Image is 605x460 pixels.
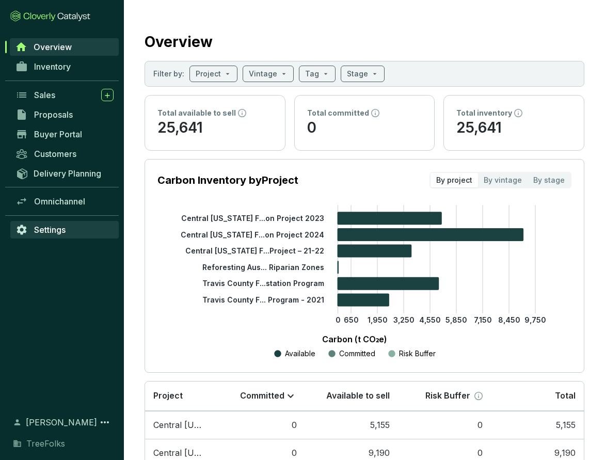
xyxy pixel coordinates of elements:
[34,61,71,72] span: Inventory
[429,172,571,188] div: segmented control
[212,411,305,439] td: 0
[10,106,119,123] a: Proposals
[478,173,528,187] div: By vintage
[34,129,82,139] span: Buyer Portal
[202,263,324,272] tspan: Reforesting Aus... Riparian Zones
[145,411,212,439] td: Central Texas Floodplain Reforestation Project 2023
[339,348,375,359] p: Committed
[399,348,436,359] p: Risk Buffer
[398,411,491,439] td: 0
[34,42,72,52] span: Overview
[474,315,492,324] tspan: 7,150
[181,214,324,223] tspan: Central [US_STATE] F...on Project 2023
[491,411,584,439] td: 5,155
[173,333,536,345] p: Carbon (t CO₂e)
[157,118,273,138] p: 25,641
[10,145,119,163] a: Customers
[445,315,467,324] tspan: 5,850
[181,230,324,239] tspan: Central [US_STATE] F...on Project 2024
[425,390,470,402] p: Risk Buffer
[10,165,119,182] a: Delivery Planning
[456,118,571,138] p: 25,641
[34,109,73,120] span: Proposals
[368,315,388,324] tspan: 1,950
[456,108,512,118] p: Total inventory
[305,382,398,411] th: Available to sell
[498,315,520,324] tspan: 8,450
[10,125,119,143] a: Buyer Portal
[185,246,324,255] tspan: Central [US_STATE] F...Project – 21-22
[202,295,324,304] tspan: Travis County F... Program - 2021
[34,225,66,235] span: Settings
[26,437,65,450] span: TreeFolks
[285,348,315,359] p: Available
[10,58,119,75] a: Inventory
[344,315,359,324] tspan: 650
[336,315,341,324] tspan: 0
[34,90,55,100] span: Sales
[419,315,441,324] tspan: 4,550
[10,193,119,210] a: Omnichannel
[10,86,119,104] a: Sales
[10,221,119,239] a: Settings
[524,315,546,324] tspan: 9,750
[307,108,369,118] p: Total committed
[34,196,85,207] span: Omnichannel
[240,390,284,402] p: Committed
[393,315,415,324] tspan: 3,250
[491,382,584,411] th: Total
[431,173,478,187] div: By project
[34,168,101,179] span: Delivery Planning
[202,279,324,288] tspan: Travis County F...station Program
[26,416,97,429] span: [PERSON_NAME]
[145,382,212,411] th: Project
[305,411,398,439] td: 5,155
[307,118,422,138] p: 0
[528,173,570,187] div: By stage
[153,69,184,79] p: Filter by:
[157,108,236,118] p: Total available to sell
[145,31,213,53] h2: Overview
[157,173,298,187] p: Carbon Inventory by Project
[10,38,119,56] a: Overview
[34,149,76,159] span: Customers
